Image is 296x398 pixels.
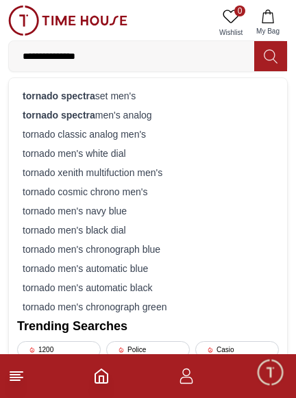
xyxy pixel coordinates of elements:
h2: Trending Searches [17,316,279,336]
div: [PERSON_NAME] [69,14,209,27]
span: Hello! I'm your Time House Watches Support Assistant. How can I assist you [DATE]? [20,156,206,201]
span: Services [157,225,200,241]
div: New Enquiry [58,221,141,245]
div: tornado men's white dial [17,144,279,163]
strong: tornado spectra [23,90,95,101]
div: tornado men's automatic black [17,278,279,297]
div: tornado men's chronograph blue [17,240,279,259]
span: 09:32 PM [180,196,214,205]
span: Request a callback [184,256,280,273]
span: Nearest Store Locator [47,256,159,273]
div: tornado xenith multifuction men's [17,163,279,182]
div: Services [148,221,209,245]
div: tornado cosmic chrono men's [17,182,279,201]
div: tornado men's chronograph green [17,297,279,316]
div: 1200 [17,341,101,358]
div: men's analog [17,105,279,125]
a: 0Wishlist [214,5,248,40]
strong: tornado spectra [23,110,95,121]
img: Profile picture of Zoe [38,9,62,32]
span: Track your Shipment [175,288,280,304]
div: Chat Widget [256,358,286,388]
div: Police [106,341,190,358]
span: Exchanges [225,225,280,241]
span: Wishlist [214,27,248,38]
span: 0 [234,5,245,16]
img: ... [8,5,127,36]
em: Minimize [262,7,289,34]
div: set men's [17,86,279,105]
div: Track your Shipment [166,284,289,308]
a: Home [93,368,110,384]
div: Nearest Store Locator [38,252,168,277]
div: tornado men's automatic blue [17,259,279,278]
div: Exchanges [216,221,289,245]
span: My Bag [251,26,285,36]
div: tornado men's black dial [17,221,279,240]
div: tornado men's navy blue [17,201,279,221]
div: tornado classic analog men's [17,125,279,144]
span: New Enquiry [67,225,132,241]
div: Casio [195,341,279,358]
div: [PERSON_NAME] [10,130,296,145]
button: My Bag [248,5,288,40]
div: Request a callback [175,252,289,277]
em: Back [7,7,34,34]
